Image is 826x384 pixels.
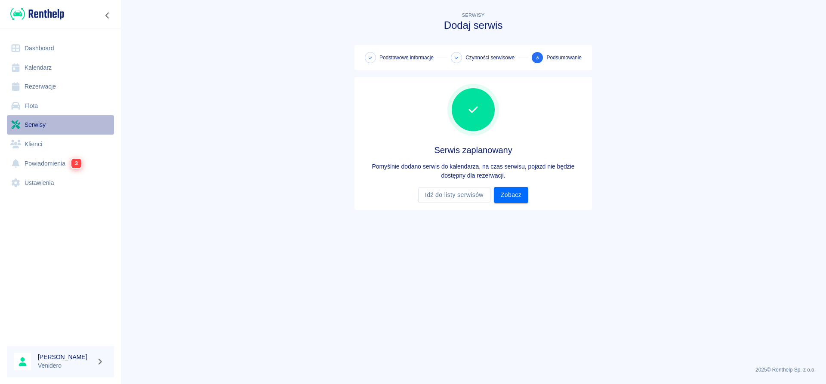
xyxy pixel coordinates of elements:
[101,10,114,21] button: Zwiń nawigację
[361,145,585,155] h4: Serwis zaplanowany
[7,173,114,193] a: Ustawienia
[7,154,114,173] a: Powiadomienia3
[379,54,434,61] span: Podstawowe informacje
[418,187,490,203] a: Idź do listy serwisów
[361,162,585,180] p: Pomyślnie dodano serwis do kalendarza, na czas serwisu, pojazd nie będzie dostępny dla rezerwacji.
[354,19,592,31] h3: Dodaj serwis
[7,58,114,77] a: Kalendarz
[462,12,485,18] span: Serwisy
[7,39,114,58] a: Dashboard
[131,366,816,374] p: 2025 © Renthelp Sp. z o.o.
[38,361,93,370] p: Venidero
[7,115,114,135] a: Serwisy
[38,353,93,361] h6: [PERSON_NAME]
[7,7,64,21] a: Renthelp logo
[546,54,582,61] span: Podsumowanie
[536,53,539,62] span: 3
[7,135,114,154] a: Klienci
[10,7,64,21] img: Renthelp logo
[465,54,515,61] span: Czynności serwisowe
[7,77,114,96] a: Rezerwacje
[7,96,114,116] a: Flota
[494,187,528,203] a: Zobacz
[71,159,81,168] span: 3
